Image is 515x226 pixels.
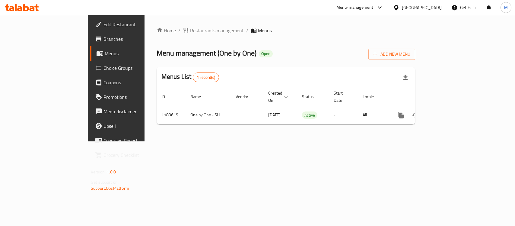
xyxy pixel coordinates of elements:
[105,50,169,57] span: Menus
[183,27,244,34] a: Restaurants management
[91,168,106,176] span: Version:
[90,148,174,162] a: Grocery Checklist
[394,108,408,122] button: more
[103,21,169,28] span: Edit Restaurant
[90,17,174,32] a: Edit Restaurant
[90,75,174,90] a: Coupons
[90,104,174,119] a: Menu disclaimer
[103,137,169,144] span: Coverage Report
[302,93,322,100] span: Status
[103,122,169,130] span: Upsell
[103,64,169,72] span: Choice Groups
[161,72,219,82] h2: Menus List
[90,61,174,75] a: Choice Groups
[389,88,456,106] th: Actions
[157,88,456,124] table: enhanced table
[368,49,415,60] button: Add New Menu
[193,73,219,82] div: Total records count
[103,151,169,159] span: Grocery Checklist
[190,27,244,34] span: Restaurants management
[157,46,256,60] span: Menu management ( One by One )
[90,32,174,46] a: Branches
[236,93,256,100] span: Vendor
[157,27,415,34] nav: breadcrumb
[90,119,174,133] a: Upsell
[402,4,442,11] div: [GEOGRAPHIC_DATA]
[91,178,119,186] span: Get support on:
[302,111,317,119] div: Active
[268,111,281,119] span: [DATE]
[103,79,169,86] span: Coupons
[103,108,169,115] span: Menu disclaimer
[103,93,169,101] span: Promotions
[504,4,508,11] span: M
[329,106,358,124] td: -
[186,106,231,124] td: One by One - SH
[161,93,173,100] span: ID
[302,112,317,119] span: Active
[190,93,209,100] span: Name
[90,46,174,61] a: Menus
[246,27,248,34] li: /
[336,4,374,11] div: Menu-management
[373,50,410,58] span: Add New Menu
[258,27,272,34] span: Menus
[178,27,180,34] li: /
[91,184,129,192] a: Support.OpsPlatform
[259,50,273,57] div: Open
[103,35,169,43] span: Branches
[334,89,351,104] span: Start Date
[398,70,413,85] div: Export file
[90,133,174,148] a: Coverage Report
[408,108,423,122] button: Change Status
[363,93,382,100] span: Locale
[90,90,174,104] a: Promotions
[268,89,290,104] span: Created On
[106,168,116,176] span: 1.0.0
[259,51,273,56] span: Open
[193,75,219,80] span: 1 record(s)
[358,106,389,124] td: All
